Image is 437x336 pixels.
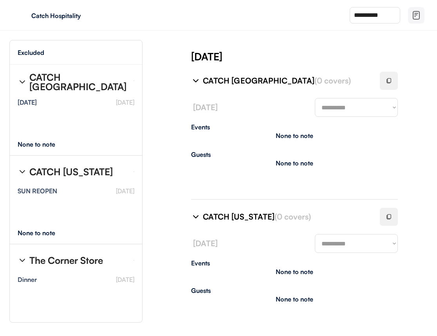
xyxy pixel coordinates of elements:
font: [DATE] [193,238,218,248]
div: Guests [191,287,398,294]
img: chevron-right%20%281%29.svg [191,212,200,222]
font: [DATE] [116,276,134,283]
div: Dinner [18,276,37,283]
div: None to note [18,141,70,147]
div: Catch Hospitality [31,13,130,19]
div: CATCH [US_STATE] [203,211,370,222]
img: chevron-right%20%281%29.svg [18,167,27,176]
img: chevron-right%20%281%29.svg [191,76,200,85]
div: CATCH [US_STATE] [29,167,113,176]
div: None to note [276,296,313,302]
div: None to note [276,269,313,275]
div: The Corner Store [29,256,103,265]
font: (0 covers) [314,76,351,85]
div: [DATE] [18,99,37,105]
img: file-02.svg [412,11,421,20]
div: [DATE] [191,49,437,64]
div: Events [191,124,398,130]
img: yH5BAEAAAAALAAAAAABAAEAAAIBRAA7 [16,9,28,22]
div: None to note [276,133,313,139]
div: Excluded [18,49,44,56]
img: chevron-right%20%281%29.svg [18,256,27,265]
div: CATCH [GEOGRAPHIC_DATA] [203,75,370,86]
div: None to note [18,230,70,236]
img: chevron-right%20%281%29.svg [18,77,27,87]
div: CATCH [GEOGRAPHIC_DATA] [29,73,127,91]
div: None to note [276,160,313,166]
div: SUN REOPEN [18,188,57,194]
font: [DATE] [193,102,218,112]
div: Events [191,260,398,266]
font: [DATE] [116,187,134,195]
font: (0 covers) [274,212,311,222]
font: [DATE] [116,98,134,106]
div: Guests [191,151,398,158]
